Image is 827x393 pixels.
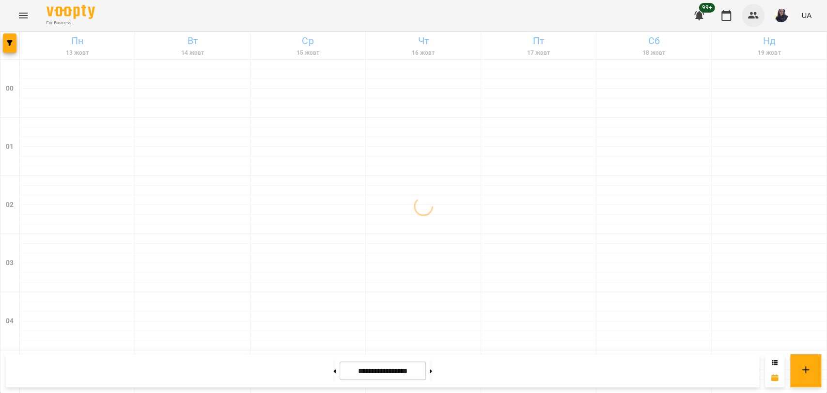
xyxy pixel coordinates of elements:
h6: 04 [6,316,14,327]
h6: 14 жовт [137,48,249,58]
h6: Чт [367,33,479,48]
span: For Business [47,20,95,26]
span: UA [801,10,811,20]
button: UA [797,6,815,24]
h6: 01 [6,141,14,152]
h6: 19 жовт [713,48,825,58]
h6: 18 жовт [598,48,710,58]
img: Voopty Logo [47,5,95,19]
h6: 17 жовт [483,48,594,58]
h6: 16 жовт [367,48,479,58]
h6: 02 [6,200,14,210]
h6: 13 жовт [21,48,133,58]
h6: Пт [483,33,594,48]
h6: Нд [713,33,825,48]
span: 99+ [699,3,715,13]
h6: Пн [21,33,133,48]
h6: 00 [6,83,14,94]
h6: Ср [252,33,364,48]
h6: Сб [598,33,710,48]
h6: 15 жовт [252,48,364,58]
button: Menu [12,4,35,27]
h6: 03 [6,258,14,268]
img: de66a22b4ea812430751315b74cfe34b.jpg [774,9,788,22]
h6: Вт [137,33,249,48]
